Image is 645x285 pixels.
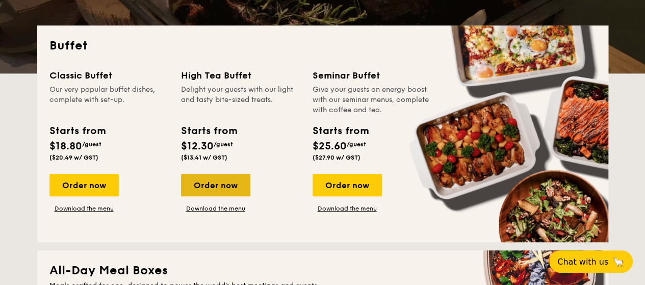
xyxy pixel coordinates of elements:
a: Download the menu [181,204,250,213]
div: Seminar Buffet [313,68,432,83]
a: Download the menu [313,204,382,213]
span: ($13.41 w/ GST) [181,154,227,161]
div: Starts from [181,123,237,139]
div: Starts from [313,123,368,139]
div: Order now [313,174,382,196]
div: Our very popular buffet dishes, complete with set-up. [49,85,169,115]
span: /guest [82,141,101,148]
h2: All-Day Meal Boxes [49,263,596,279]
div: Starts from [49,123,105,139]
div: Classic Buffet [49,68,169,83]
span: /guest [214,141,233,148]
h2: Buffet [49,38,596,54]
span: $12.30 [181,140,214,152]
div: Order now [181,174,250,196]
span: $25.60 [313,140,347,152]
span: /guest [347,141,366,148]
div: Delight your guests with our light and tasty bite-sized treats. [181,85,300,115]
span: $18.80 [49,140,82,152]
div: Give your guests an energy boost with our seminar menus, complete with coffee and tea. [313,85,432,115]
a: Download the menu [49,204,119,213]
span: Chat with us [557,257,608,267]
button: Chat with us🦙 [549,250,633,273]
span: ($20.49 w/ GST) [49,154,98,161]
span: ($27.90 w/ GST) [313,154,360,161]
div: Order now [49,174,119,196]
span: 🦙 [612,256,625,268]
div: High Tea Buffet [181,68,300,83]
